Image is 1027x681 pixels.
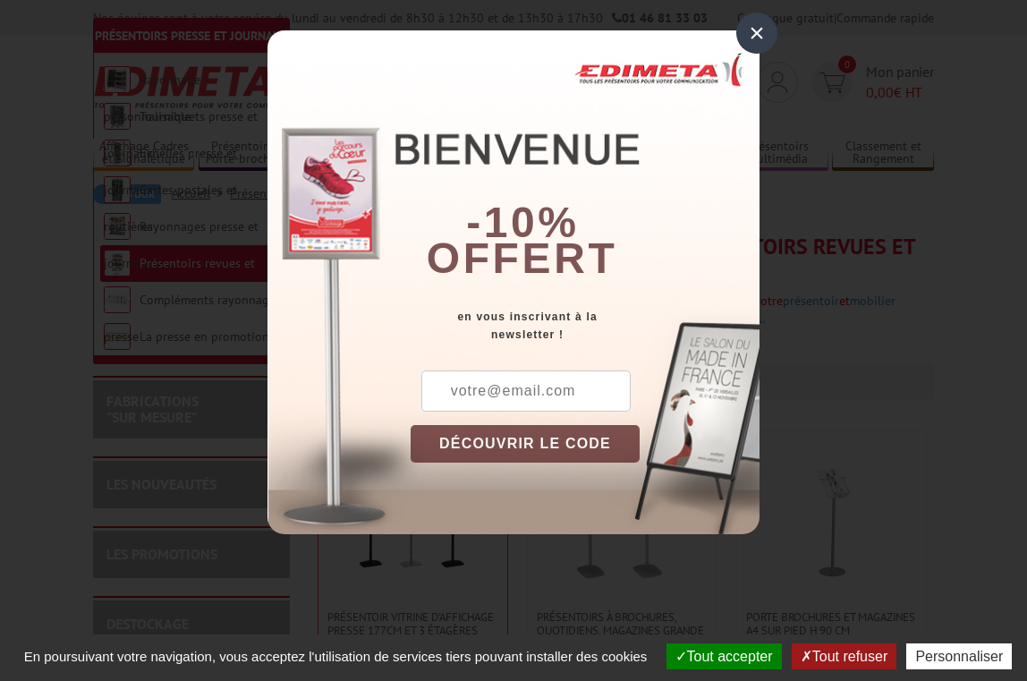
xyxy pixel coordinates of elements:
[421,370,631,412] input: votre@email.com
[411,308,760,344] div: en vous inscrivant à la newsletter !
[792,643,896,669] button: Tout refuser
[411,425,640,463] button: DÉCOUVRIR LE CODE
[666,643,782,669] button: Tout accepter
[906,643,1012,669] button: Personnaliser (fenêtre modale)
[466,199,579,246] b: -10%
[15,649,657,664] span: En poursuivant votre navigation, vous acceptez l'utilisation de services tiers pouvant installer ...
[427,234,618,282] font: offert
[736,13,777,54] div: ×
